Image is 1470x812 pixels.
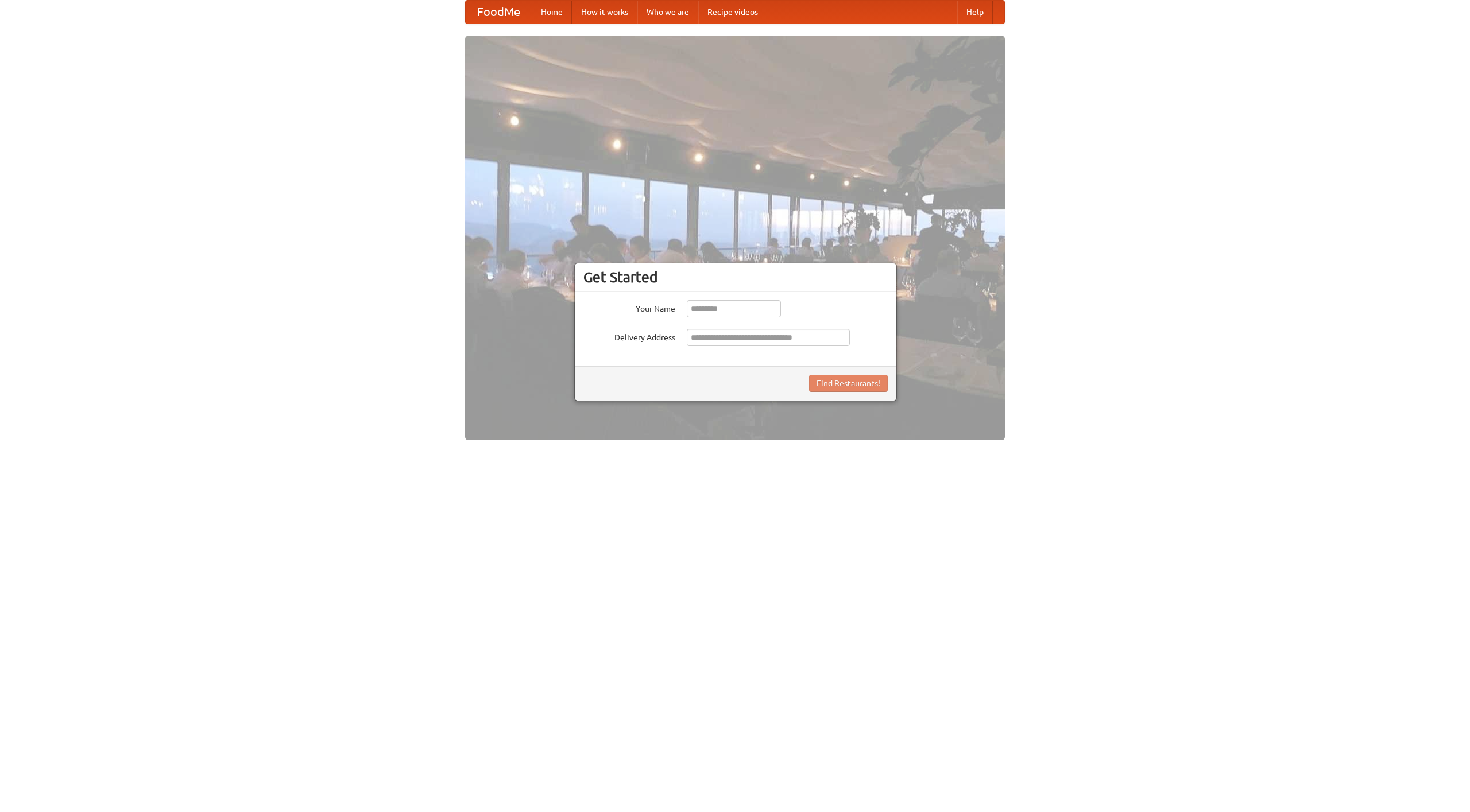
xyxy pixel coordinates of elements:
label: Your Name [583,300,675,314]
h3: Get Started [583,269,888,286]
a: Home [532,1,572,24]
a: How it works [572,1,637,24]
a: FoodMe [466,1,532,24]
a: Recipe videos [698,1,767,24]
label: Delivery Address [583,329,675,343]
a: Help [957,1,993,24]
a: Who we are [637,1,698,24]
button: Find Restaurants! [809,375,888,392]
